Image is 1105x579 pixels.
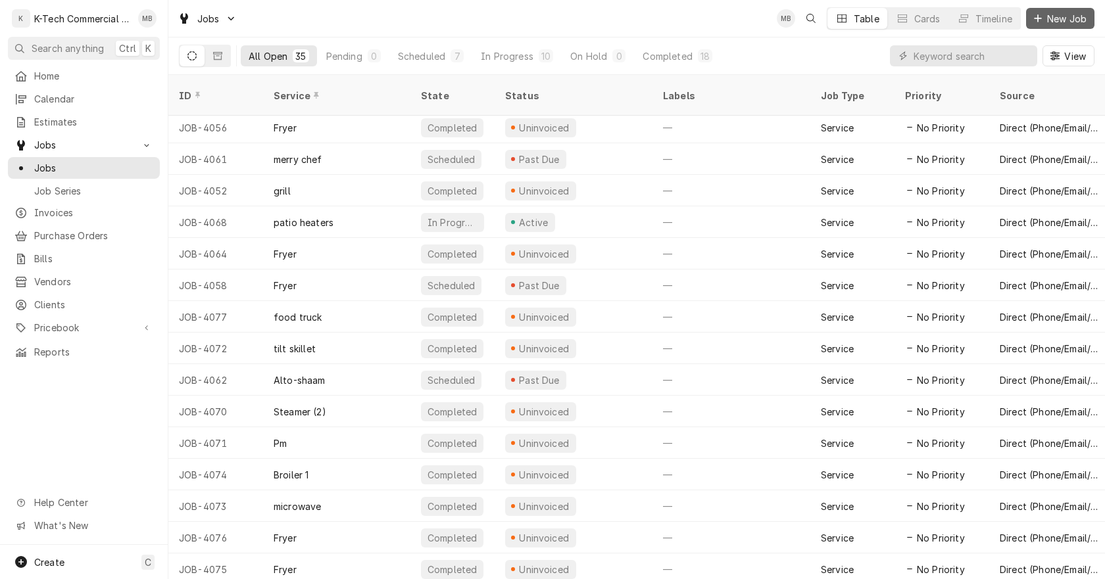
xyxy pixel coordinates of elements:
div: Direct (Phone/Email/etc.) [1000,152,1100,166]
div: Completed [426,310,478,324]
div: — [652,206,810,238]
div: In Progress [426,216,479,229]
span: No Priority [917,247,965,261]
div: Service [821,279,854,292]
div: Direct (Phone/Email/etc.) [1000,121,1100,135]
a: Estimates [8,111,160,133]
div: JOB-4056 [168,112,263,143]
div: Direct (Phone/Email/etc.) [1000,247,1100,261]
div: 18 [700,49,710,63]
span: Search anything [32,41,104,55]
div: Uninvoiced [518,499,571,513]
div: JOB-4058 [168,269,263,301]
div: — [652,427,810,459]
span: Reports [34,345,153,359]
div: Service [821,563,854,576]
div: K-Tech Commercial Kitchen Repair & Maintenance [34,12,131,26]
div: Fryer [274,531,297,545]
div: Status [505,89,639,103]
span: Clients [34,298,153,312]
a: Bills [8,248,160,269]
span: What's New [34,519,152,532]
div: Steamer (2) [274,405,326,419]
div: All Open [249,49,287,63]
div: Service [821,468,854,482]
div: — [652,459,810,490]
span: No Priority [917,152,965,166]
div: Pending [326,49,362,63]
span: No Priority [917,405,965,419]
div: Cards [914,12,941,26]
div: patio heaters [274,216,333,229]
div: Uninvoiced [518,121,571,135]
span: Create [34,557,64,568]
button: View [1043,45,1094,66]
div: Scheduled [426,373,476,387]
div: Scheduled [398,49,445,63]
span: No Priority [917,436,965,450]
div: Completed [426,121,478,135]
div: Direct (Phone/Email/etc.) [1000,373,1100,387]
a: Clients [8,294,160,315]
div: Fryer [274,121,297,135]
div: — [652,238,810,269]
div: — [652,333,810,364]
div: Completed [426,468,478,482]
div: Direct (Phone/Email/etc.) [1000,563,1100,576]
div: grill [274,184,291,198]
div: Service [821,342,854,356]
div: Direct (Phone/Email/etc.) [1000,216,1100,229]
div: K [12,9,30,28]
span: Jobs [197,12,220,26]
div: Completed [643,49,692,63]
div: JOB-4071 [168,427,263,459]
span: No Priority [917,468,965,482]
div: Service [821,310,854,324]
div: Uninvoiced [518,184,571,198]
div: Past Due [518,152,562,166]
div: Service [821,121,854,135]
div: Completed [426,184,478,198]
span: No Priority [917,184,965,198]
div: Service [821,436,854,450]
div: Priority [905,89,976,103]
div: JOB-4074 [168,459,263,490]
span: Pricebook [34,321,134,335]
div: Past Due [518,373,562,387]
div: Direct (Phone/Email/etc.) [1000,184,1100,198]
div: Fryer [274,247,297,261]
div: Broiler 1 [274,468,308,482]
div: JOB-4064 [168,238,263,269]
div: — [652,112,810,143]
a: Vendors [8,271,160,292]
span: No Priority [917,216,965,229]
a: Go to Jobs [172,8,242,30]
span: Invoices [34,206,153,220]
div: Direct (Phone/Email/etc.) [1000,531,1100,545]
input: Keyword search [914,45,1031,66]
div: Direct (Phone/Email/etc.) [1000,436,1100,450]
div: JOB-4070 [168,396,263,427]
span: View [1062,49,1089,63]
div: Past Due [518,279,562,292]
div: — [652,522,810,553]
div: 10 [541,49,551,63]
div: 7 [453,49,461,63]
span: No Priority [917,279,965,292]
div: Direct (Phone/Email/etc.) [1000,405,1100,419]
div: JOB-4072 [168,333,263,364]
div: Alto-shaam [274,373,326,387]
div: Service [821,184,854,198]
div: — [652,396,810,427]
a: Go to What's New [8,515,160,536]
span: K [145,41,151,55]
span: No Priority [917,563,965,576]
a: Jobs [8,157,160,179]
a: Purchase Orders [8,225,160,246]
span: Job Series [34,184,153,198]
div: — [652,301,810,333]
div: Service [821,247,854,261]
div: Table [854,12,879,26]
span: C [145,555,151,569]
div: Labels [663,89,800,103]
